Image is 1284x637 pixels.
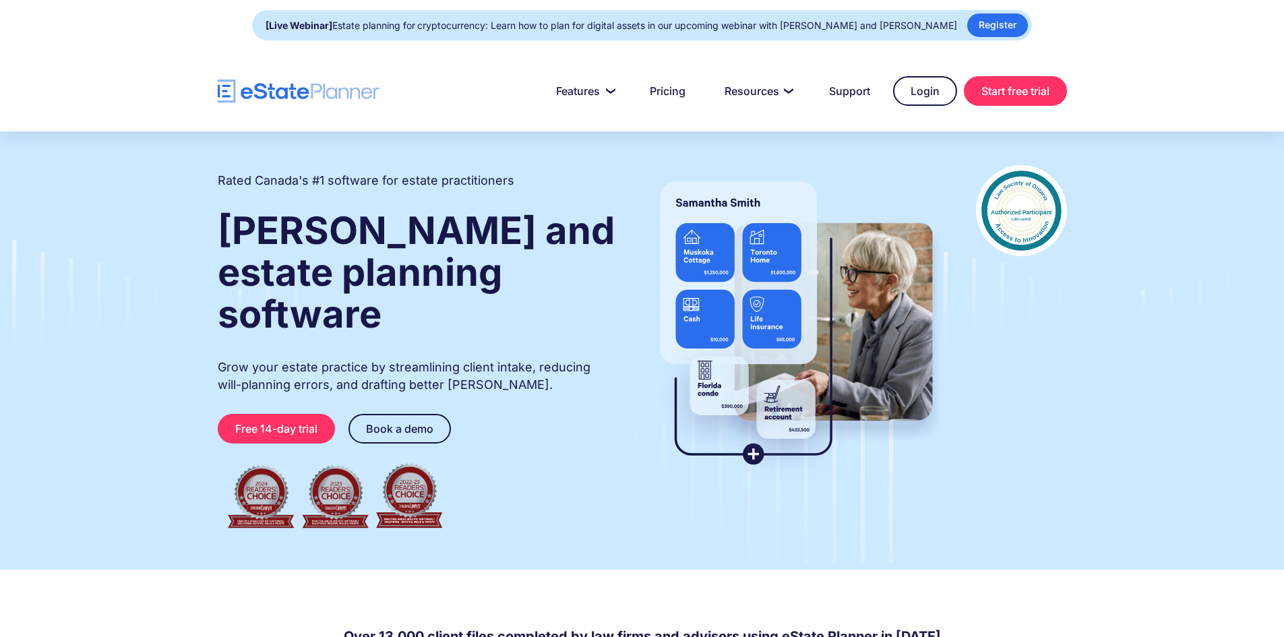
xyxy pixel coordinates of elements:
img: estate planner showing wills to their clients, using eState Planner, a leading estate planning so... [644,165,949,482]
h2: Rated Canada's #1 software for estate practitioners [218,172,514,189]
a: home [218,80,379,103]
a: Pricing [634,78,702,104]
a: Features [540,78,627,104]
strong: [Live Webinar] [266,20,332,31]
a: Register [967,13,1028,37]
a: Book a demo [348,414,451,444]
a: Free 14-day trial [218,414,335,444]
div: Estate planning for cryptocurrency: Learn how to plan for digital assets in our upcoming webinar ... [266,16,957,35]
a: Start free trial [964,76,1067,106]
a: Support [813,78,886,104]
p: Grow your estate practice by streamlining client intake, reducing will-planning errors, and draft... [218,359,617,394]
a: Login [893,76,957,106]
a: Resources [708,78,806,104]
strong: [PERSON_NAME] and estate planning software [218,208,615,337]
